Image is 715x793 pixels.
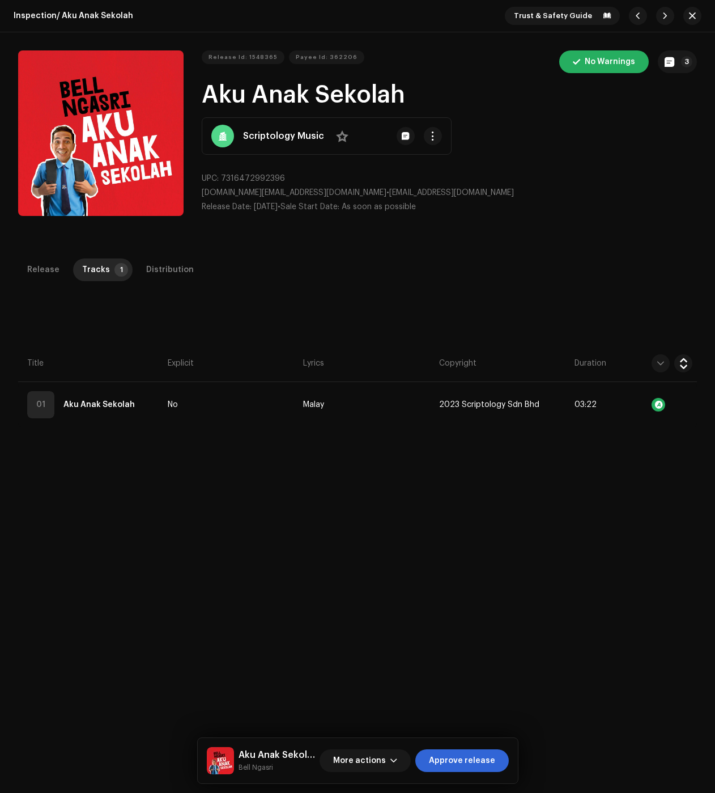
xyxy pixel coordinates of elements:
button: 3 [658,50,697,73]
p-badge: 3 [681,56,692,67]
strong: Scriptology Music [243,129,324,143]
span: UPC: [202,175,219,183]
span: Lyrics [303,358,324,369]
span: More actions [333,749,386,772]
span: Payee Id: 362206 [296,46,357,69]
span: Malay [303,401,324,409]
img: aee94eb9-7515-43bc-926f-a97b035072f0 [207,747,234,774]
span: 03:22 [574,401,597,409]
button: More actions [320,749,411,772]
span: Explicit [168,358,194,369]
span: Sale Start Date: [280,203,339,211]
button: Payee Id: 362206 [289,50,364,64]
span: Release Date: [202,203,252,211]
span: Release Id: 1548365 [208,46,278,69]
div: Distribution [146,258,194,281]
h5: Aku Anak Sekolah [239,748,315,762]
span: Duration [574,358,606,369]
h1: Aku Anak Sekolah [202,82,697,108]
span: Approve release [429,749,495,772]
button: Approve release [415,749,509,772]
span: [DOMAIN_NAME][EMAIL_ADDRESS][DOMAIN_NAME] [202,189,386,197]
span: No [168,401,178,409]
button: Release Id: 1548365 [202,50,284,64]
span: [DATE] [254,203,278,211]
span: Copyright [439,358,476,369]
p: • [202,187,697,199]
span: As soon as possible [342,203,416,211]
span: [EMAIL_ADDRESS][DOMAIN_NAME] [389,189,514,197]
span: 7316472992396 [221,175,285,183]
span: • [202,203,280,211]
span: 2023 Scriptology Sdn Bhd [439,401,539,409]
small: Aku Anak Sekolah [239,762,315,773]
